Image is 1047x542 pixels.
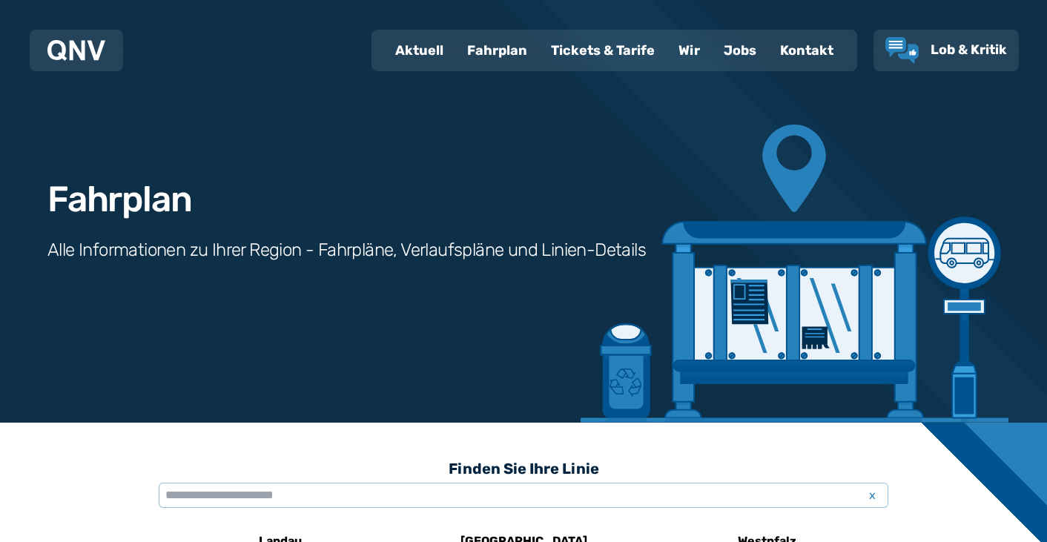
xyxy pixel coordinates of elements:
a: Jobs [712,31,768,70]
a: QNV Logo [47,36,105,65]
img: QNV Logo [47,40,105,61]
a: Aktuell [383,31,455,70]
h3: Finden Sie Ihre Linie [159,452,888,485]
h3: Alle Informationen zu Ihrer Region - Fahrpläne, Verlaufspläne und Linien-Details [47,238,646,262]
span: Lob & Kritik [931,42,1007,58]
a: Tickets & Tarife [539,31,667,70]
a: Fahrplan [455,31,539,70]
span: x [862,486,882,504]
a: Lob & Kritik [885,37,1007,64]
a: Kontakt [768,31,845,70]
a: Wir [667,31,712,70]
h1: Fahrplan [47,182,191,217]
